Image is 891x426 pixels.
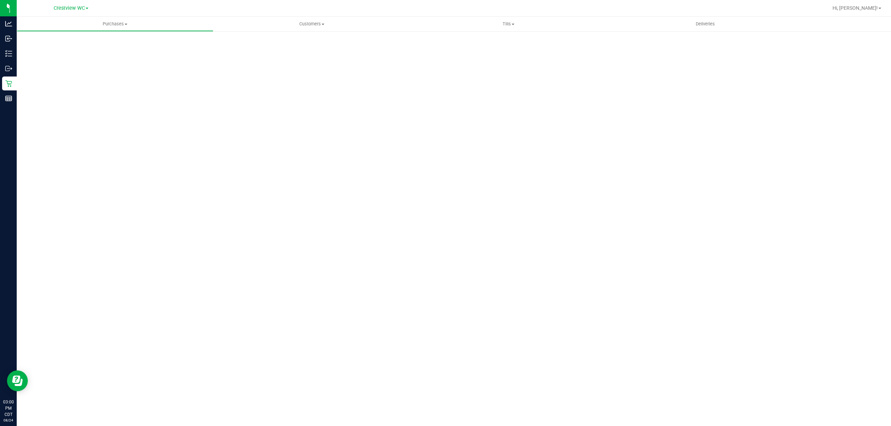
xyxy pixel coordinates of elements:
a: Deliveries [607,17,804,31]
span: Crestview WC [54,5,85,11]
inline-svg: Analytics [5,20,12,27]
span: Hi, [PERSON_NAME]! [833,5,878,11]
inline-svg: Outbound [5,65,12,72]
span: Deliveries [686,21,724,27]
a: Tills [410,17,607,31]
span: Tills [410,21,606,27]
inline-svg: Reports [5,95,12,102]
iframe: Resource center [7,370,28,391]
inline-svg: Inbound [5,35,12,42]
inline-svg: Retail [5,80,12,87]
a: Customers [213,17,410,31]
inline-svg: Inventory [5,50,12,57]
a: Purchases [17,17,213,31]
span: Customers [213,21,410,27]
span: Purchases [17,21,213,27]
p: 08/24 [3,418,14,423]
p: 03:00 PM CDT [3,399,14,418]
